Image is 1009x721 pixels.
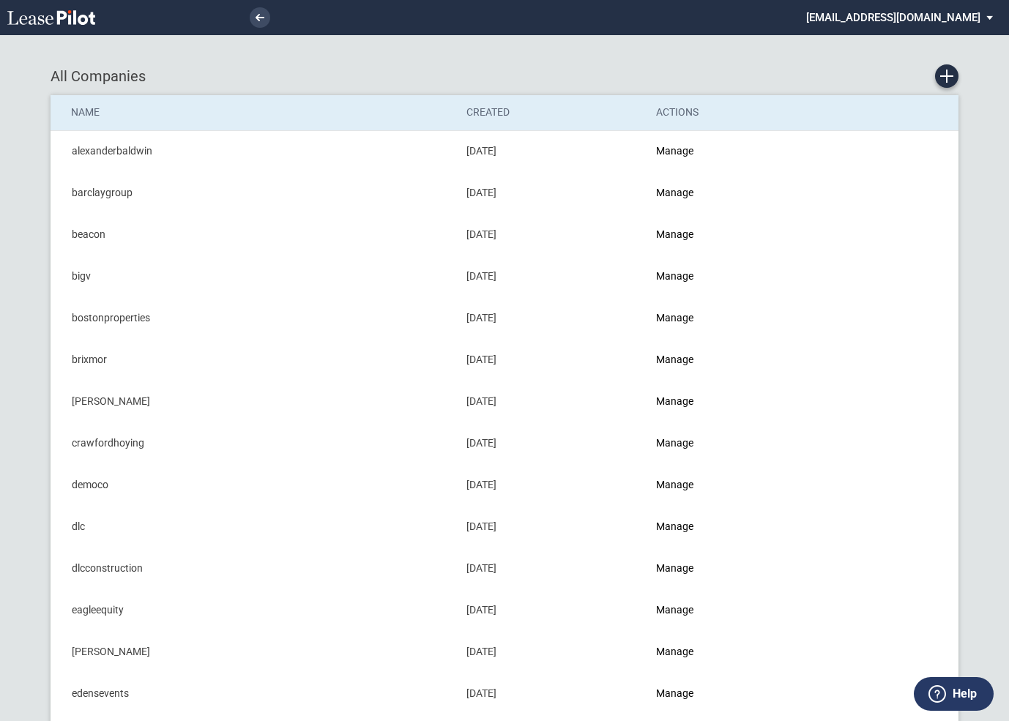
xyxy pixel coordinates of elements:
[456,422,647,464] td: [DATE]
[51,381,455,422] td: [PERSON_NAME]
[456,506,647,548] td: [DATE]
[914,677,994,711] button: Help
[456,464,647,506] td: [DATE]
[456,172,647,214] td: [DATE]
[656,228,693,240] a: Manage
[656,187,693,198] a: Manage
[656,687,693,699] a: Manage
[51,214,455,255] td: beacon
[656,145,693,157] a: Manage
[656,604,693,616] a: Manage
[51,255,455,297] td: bigv
[51,297,455,339] td: bostonproperties
[456,297,647,339] td: [DATE]
[51,64,958,88] div: All Companies
[456,95,647,130] th: Created
[456,548,647,589] td: [DATE]
[953,684,977,703] label: Help
[456,339,647,381] td: [DATE]
[456,589,647,631] td: [DATE]
[456,130,647,172] td: [DATE]
[456,631,647,673] td: [DATE]
[51,589,455,631] td: eagleequity
[51,548,455,589] td: dlcconstruction
[656,562,693,574] a: Manage
[656,520,693,532] a: Manage
[51,673,455,714] td: edensevents
[656,437,693,449] a: Manage
[51,130,455,172] td: alexanderbaldwin
[51,506,455,548] td: dlc
[656,479,693,490] a: Manage
[456,255,647,297] td: [DATE]
[456,673,647,714] td: [DATE]
[656,270,693,282] a: Manage
[656,312,693,324] a: Manage
[51,172,455,214] td: barclaygroup
[51,339,455,381] td: brixmor
[646,95,833,130] th: Actions
[656,395,693,407] a: Manage
[656,354,693,365] a: Manage
[51,95,455,130] th: Name
[935,64,958,88] a: Create new Company
[51,464,455,506] td: democo
[456,381,647,422] td: [DATE]
[456,214,647,255] td: [DATE]
[656,646,693,657] a: Manage
[51,422,455,464] td: crawfordhoying
[51,631,455,673] td: [PERSON_NAME]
